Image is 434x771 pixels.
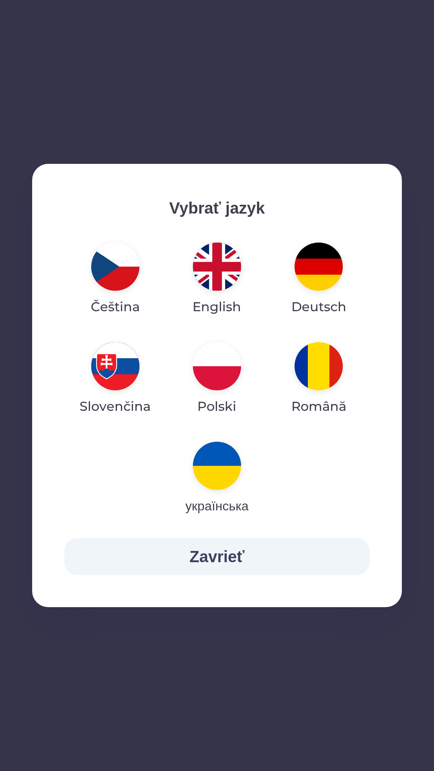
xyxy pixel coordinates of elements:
[291,397,346,416] p: Română
[185,496,248,516] p: українська
[80,397,151,416] p: Slovenčina
[272,236,366,323] button: Deutsch
[72,236,159,323] button: Čeština
[291,297,346,316] p: Deutsch
[295,243,343,291] img: de flag
[64,196,370,220] p: Vybrať jazyk
[197,397,236,416] p: Polski
[91,297,140,316] p: Čeština
[91,243,139,291] img: cs flag
[91,342,139,390] img: sk flag
[174,336,260,422] button: Polski
[166,435,268,522] button: українська
[173,236,260,323] button: English
[193,442,241,490] img: uk flag
[64,336,166,422] button: Slovenčina
[193,243,241,291] img: en flag
[64,538,370,575] button: Zavrieť
[295,342,343,390] img: ro flag
[272,336,366,422] button: Română
[192,297,241,316] p: English
[193,342,241,390] img: pl flag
